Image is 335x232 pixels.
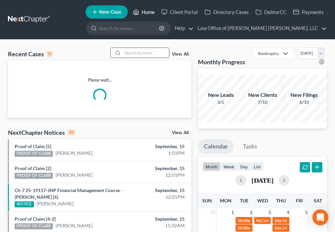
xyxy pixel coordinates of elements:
a: Calendar [198,139,234,154]
div: Open Intercom Messenger [312,209,328,225]
div: 0 [47,51,53,57]
h2: [DATE] [251,177,273,184]
h3: Monthly Progress [198,58,245,66]
p: Please wait... [8,77,191,83]
span: 10a [274,225,281,230]
span: New Case [99,10,121,15]
a: [PERSON_NAME] [56,172,92,178]
input: Search by name... [122,48,169,58]
div: 7/10 [239,99,286,106]
span: 2 [249,208,253,216]
a: Proof of Claim [4-2] [15,216,56,222]
a: Home [130,6,158,18]
div: 12:01PM [132,172,185,178]
a: Help [171,22,194,34]
span: 6 [323,208,327,216]
span: 10a [274,218,281,223]
span: Thu [276,198,286,203]
a: Proof of Claim [5] [15,143,51,149]
input: Search by name... [99,22,160,34]
span: Mon [220,198,232,203]
div: 6/10 [281,99,327,106]
a: Ch-7 25-19117-JNP Financial Management Course - [PERSON_NAME] [6] [15,187,122,200]
span: 10:30a [238,225,250,230]
div: September, 15 [132,143,185,150]
span: 9a [256,218,260,223]
div: NextChapter Notices [8,128,75,136]
a: Tasks [237,139,263,154]
span: 31 [210,208,216,216]
div: 3/5 [198,99,244,106]
span: 10:30a [238,218,250,223]
div: New Leads [198,91,244,99]
a: View All [172,130,189,135]
a: [PERSON_NAME] [37,200,74,207]
a: Client Portal [158,6,201,18]
a: Law Office of [PERSON_NAME] [PERSON_NAME], LLC [194,22,327,34]
div: September, 15 [132,165,185,172]
button: week [221,162,237,171]
div: NOTICE [15,201,34,207]
div: PROOF OF CLAIM [15,173,53,179]
span: Tue [240,198,249,203]
span: Wed [257,198,268,203]
span: Sun [202,198,212,203]
div: 11:02AM [132,222,185,229]
div: 10 [68,129,75,135]
a: View All [172,52,189,57]
button: month [203,162,221,171]
a: DebtorCC [252,6,290,18]
div: Recent Cases [8,50,53,58]
div: Bankruptcy [258,51,279,56]
button: list [251,162,263,171]
div: New Filings [281,91,327,99]
div: September, 15 [132,187,185,194]
div: PROOF OF CLAIM [15,151,53,157]
div: 1:01PM [132,150,185,156]
span: 1 [231,208,235,216]
div: PROOF OF CLAIM [15,223,53,229]
a: Proof of Claim [2] [15,165,51,171]
a: [PERSON_NAME] [56,150,92,156]
div: 12:01PM [132,194,185,200]
div: New Clients [239,91,286,99]
span: 4 [286,208,290,216]
a: [PERSON_NAME] [56,222,92,229]
a: Directory Cases [201,6,252,18]
span: Fri [296,198,303,203]
button: day [237,162,251,171]
div: September, 15 [132,216,185,222]
span: 3 [267,208,271,216]
span: Sat [314,198,322,203]
span: 5 [304,208,308,216]
a: Payments [290,6,327,18]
